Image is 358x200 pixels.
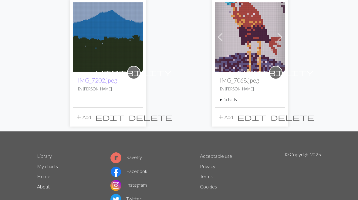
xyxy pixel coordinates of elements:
button: Edit [235,111,268,123]
span: visibility [96,68,172,77]
i: private [96,66,172,79]
img: IMG_7202.jpeg [73,2,143,72]
a: IMG_7202.jpeg [78,77,117,84]
h2: IMG_7068.jpeg [220,77,280,84]
a: IMG_7202.jpeg [73,33,143,39]
a: IMG_7068.jpeg [215,33,285,39]
a: Facebook [110,168,147,174]
span: edit [237,113,266,121]
a: My charts [37,163,58,169]
span: add [75,113,83,121]
button: Delete [268,111,316,123]
span: visibility [238,68,314,77]
a: Home [37,173,50,179]
button: Add [73,111,93,123]
button: Delete [127,111,174,123]
span: edit [95,113,124,121]
img: Instagram logo [110,180,121,191]
span: add [217,113,225,121]
a: About [37,184,50,189]
i: private [238,66,314,79]
summary: 2charts [220,97,280,103]
img: IMG_7068.jpeg [215,2,285,72]
i: Edit [95,114,124,121]
a: Privacy [200,163,215,169]
img: Ravelry logo [110,152,121,163]
img: Facebook logo [110,166,121,177]
a: Acceptable use [200,153,232,159]
p: By [PERSON_NAME] [220,86,280,92]
a: Terms [200,173,213,179]
span: delete [271,113,314,121]
a: Ravelry [110,154,142,160]
span: delete [129,113,172,121]
i: Edit [237,114,266,121]
button: Edit [93,111,127,123]
p: By [PERSON_NAME] [78,86,138,92]
a: Library [37,153,52,159]
button: Add [215,111,235,123]
a: Cookies [200,184,217,189]
a: Instagram [110,182,147,188]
